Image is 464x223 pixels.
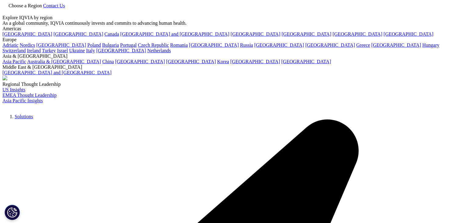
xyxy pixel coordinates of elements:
a: [GEOGRAPHIC_DATA] [383,31,433,37]
a: Ireland [27,48,41,53]
a: Italy [86,48,95,53]
a: [GEOGRAPHIC_DATA] and [GEOGRAPHIC_DATA] [120,31,229,37]
a: [GEOGRAPHIC_DATA] [281,59,331,64]
a: [GEOGRAPHIC_DATA] [2,31,52,37]
div: Explore IQVIA by region [2,15,452,20]
a: Australia & [GEOGRAPHIC_DATA] [27,59,101,64]
a: [GEOGRAPHIC_DATA] [115,59,165,64]
a: Asia Pacific Insights [2,98,43,103]
a: Solutions [15,114,33,119]
div: Middle East & [GEOGRAPHIC_DATA] [2,64,452,70]
a: [GEOGRAPHIC_DATA] [305,42,355,48]
a: [GEOGRAPHIC_DATA] [231,31,280,37]
div: As a global community, IQVIA continuously invests and commits to advancing human health. [2,20,452,26]
a: US Insights [2,87,25,92]
div: Regional Thought Leadership [2,82,452,87]
a: China [102,59,114,64]
a: Asia Pacific [2,59,26,64]
a: Bulgaria [102,42,119,48]
a: Hungary [422,42,439,48]
a: Netherlands [147,48,171,53]
div: Europe [2,37,452,42]
a: Contact Us [43,3,65,8]
a: [GEOGRAPHIC_DATA] [166,59,216,64]
a: [GEOGRAPHIC_DATA] [96,48,146,53]
a: Poland [87,42,101,48]
a: Nordics [20,42,35,48]
a: Switzerland [2,48,26,53]
a: Ukraine [69,48,85,53]
a: EMEA Thought Leadership [2,93,56,98]
a: Greece [356,42,370,48]
img: 2093_analyzing-data-using-big-screen-display-and-laptop.png [2,75,7,80]
a: [GEOGRAPHIC_DATA] [371,42,421,48]
a: Portugal [120,42,137,48]
a: Israel [57,48,68,53]
div: Americas [2,26,452,31]
a: [GEOGRAPHIC_DATA] and [GEOGRAPHIC_DATA] [2,70,111,75]
a: [GEOGRAPHIC_DATA] [282,31,331,37]
a: Turkey [42,48,56,53]
a: Romania [170,42,188,48]
a: [GEOGRAPHIC_DATA] [53,31,103,37]
a: [GEOGRAPHIC_DATA] [254,42,304,48]
a: [GEOGRAPHIC_DATA] [189,42,239,48]
span: Choose a Region [9,3,42,8]
div: Asia & [GEOGRAPHIC_DATA] [2,53,452,59]
a: Russia [240,42,253,48]
a: [GEOGRAPHIC_DATA] [333,31,382,37]
a: Czech Republic [138,42,169,48]
a: Korea [217,59,229,64]
a: Adriatic [2,42,18,48]
a: [GEOGRAPHIC_DATA] [230,59,280,64]
button: Definições de cookies [5,205,20,220]
a: [GEOGRAPHIC_DATA] [36,42,86,48]
a: Canada [104,31,119,37]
